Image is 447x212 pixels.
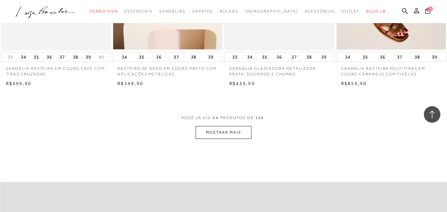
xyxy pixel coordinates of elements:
[423,7,432,16] button: 0
[430,52,439,62] button: 39
[120,52,129,62] button: 34
[71,52,80,62] button: 38
[1,62,111,77] a: SANDÁLIA RASTEIRA EM COURO CAFÉ COM TIRAS CRUZADAS
[290,52,299,62] button: 37
[172,52,181,62] button: 37
[305,9,335,14] span: Acessórios
[159,9,186,14] span: Sandálias
[58,52,67,62] button: 37
[260,52,269,62] button: 35
[378,52,387,62] button: 36
[124,5,152,18] a: categoryNavScreenReaderText
[361,52,370,62] button: 35
[32,52,41,62] button: 35
[137,52,146,62] button: 35
[112,62,223,77] a: RASTEIRA DE DEDO EM COURO PRETO COM APLICAÇÕES METÁLICAS
[275,52,284,62] button: 36
[181,115,266,120] span: VOCÊ JÁ VIU PRODUTOS DE
[189,52,198,62] button: 38
[366,9,385,14] span: BLOG LB
[159,5,186,18] a: categoryNavScreenReaderText
[220,5,238,18] a: categoryNavScreenReaderText
[304,52,314,62] button: 38
[124,9,152,14] span: Essenciais
[196,126,251,139] button: MOSTRAR MAIS
[245,5,298,18] a: noSubCategoriesText
[413,52,422,62] button: 38
[117,81,143,86] span: R$599,90
[84,52,93,62] button: 39
[395,52,404,62] button: 37
[319,52,329,62] button: 39
[192,9,213,14] span: Sapatos
[245,52,254,62] button: 34
[343,52,352,62] button: 34
[305,5,335,18] a: categoryNavScreenReaderText
[89,5,118,18] a: categoryNavScreenReaderText
[341,5,360,18] a: categoryNavScreenReaderText
[206,52,215,62] button: 39
[366,5,385,18] a: BLOG LB
[255,115,264,120] span: 125
[428,7,433,11] span: 0
[154,52,163,62] button: 36
[341,9,360,14] span: Outlet
[224,62,335,77] a: SANDÁLIA GLADIADORA METALIZADA PRATA, DOURADO E CHUMBO
[220,9,238,14] span: Bolsas
[97,54,106,60] button: 40
[229,81,255,86] span: R$459,90
[19,52,28,62] button: 34
[213,115,219,120] span: 24
[245,9,298,14] span: [DEMOGRAPHIC_DATA]
[341,81,367,86] span: R$859,90
[230,52,240,62] button: 33
[45,52,54,62] button: 36
[6,54,15,60] button: 33
[192,5,213,18] a: categoryNavScreenReaderText
[6,81,32,86] span: R$499,90
[89,9,118,14] span: Verão Viva
[336,62,446,77] a: SANDÁLIA RASTEIRA MULTITIRAS EM COURO CARAMELO COM FIVELAS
